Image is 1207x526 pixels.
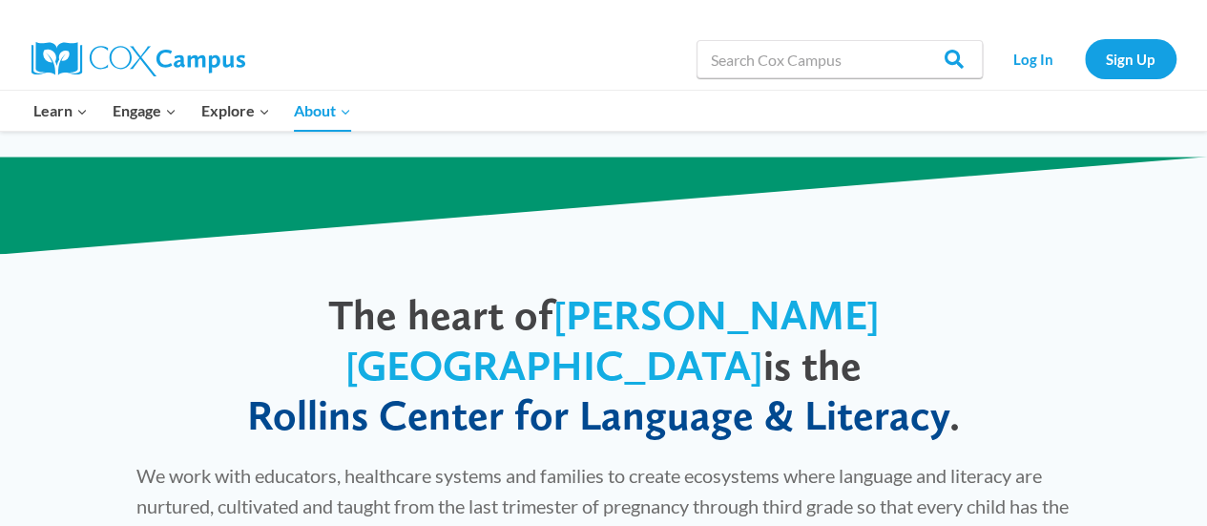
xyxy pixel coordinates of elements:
[189,91,282,131] button: Child menu of Explore
[281,91,364,131] button: Child menu of About
[136,290,1072,441] h1: The heart of is the .
[31,42,245,76] img: Cox Campus
[697,40,983,78] input: Search Cox Campus
[992,39,1075,78] a: Log In
[992,39,1176,78] nav: Secondary Navigation
[22,91,364,131] nav: Primary Navigation
[100,91,189,131] button: Child menu of Engage
[1085,39,1176,78] a: Sign Up
[247,389,949,440] span: Rollins Center for Language & Literacy
[22,91,101,131] button: Child menu of Learn
[345,289,880,390] span: [PERSON_NAME][GEOGRAPHIC_DATA]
